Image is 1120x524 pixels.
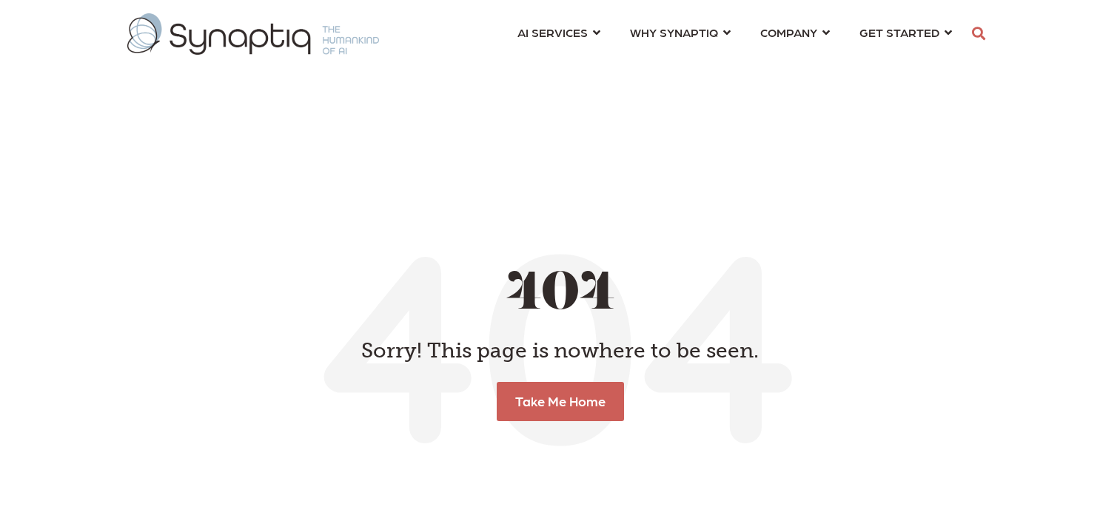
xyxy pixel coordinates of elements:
[127,13,379,55] img: synaptiq logo-2
[517,22,588,42] span: AI SERVICES
[630,19,731,46] a: WHY SYNAPTIQ
[760,22,817,42] span: COMPANY
[859,19,952,46] a: GET STARTED
[630,22,718,42] span: WHY SYNAPTIQ
[497,382,624,421] a: Take Me Home
[760,19,830,46] a: COMPANY
[517,19,600,46] a: AI SERVICES
[161,266,960,325] h1: 404
[161,338,960,363] h4: Sorry! This page is nowhere to be seen.
[503,7,967,61] nav: menu
[859,22,939,42] span: GET STARTED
